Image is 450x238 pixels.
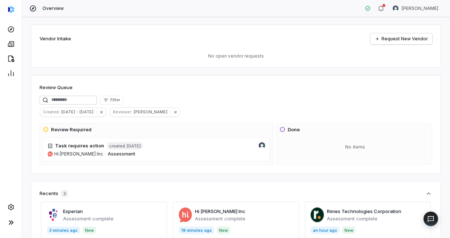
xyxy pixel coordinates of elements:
span: Hi [PERSON_NAME] Inc [54,151,103,157]
h1: Review Queue [40,84,73,91]
span: Assessment [108,151,135,157]
span: Overview [43,6,64,11]
span: [PERSON_NAME] [402,6,438,11]
a: Rimes Technologies Corporation [327,208,401,214]
span: 3 [61,190,68,197]
button: Anita Ritter avatar[PERSON_NAME] [388,3,443,14]
span: Filter [110,97,120,103]
span: [DATE] - [DATE] [61,109,96,115]
button: Recents3 [40,190,432,197]
img: svg%3e [8,6,15,13]
span: [DATE] [126,143,141,149]
span: · [104,151,106,157]
span: [PERSON_NAME] [134,109,170,115]
h4: Task requires action [55,142,104,150]
p: No open vendor requests [40,53,432,59]
a: Anita Ritter avatarTask requires actioncreated[DATE]himarley.comHi [PERSON_NAME] Inc·Assessment [43,138,270,162]
span: created [109,143,125,149]
h3: Review Required [51,126,92,133]
span: Created : [40,109,61,115]
div: No items [280,138,431,157]
button: Filter [100,96,123,105]
a: Experian [63,208,83,214]
span: Reviewer : [110,109,134,115]
a: Hi [PERSON_NAME] Inc [195,208,246,214]
img: Anita Ritter avatar [393,6,399,11]
img: Anita Ritter avatar [259,142,265,149]
a: Request New Vendor [370,33,432,44]
h3: Done [288,126,300,133]
h2: Vendor Intake [40,35,71,43]
div: Recents [40,190,68,197]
